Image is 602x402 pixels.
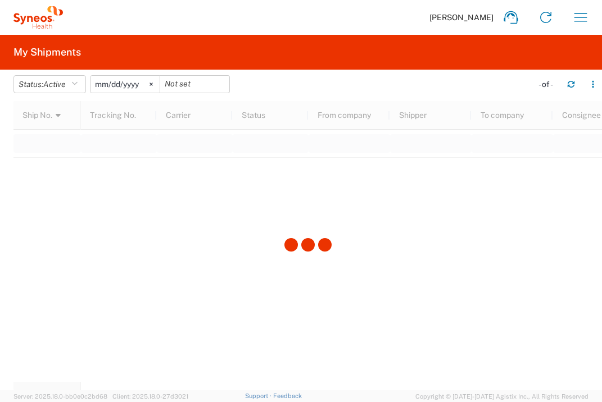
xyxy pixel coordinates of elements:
[429,12,494,22] span: [PERSON_NAME]
[13,393,107,400] span: Server: 2025.18.0-bb0e0c2bd68
[160,76,229,93] input: Not set
[90,76,160,93] input: Not set
[13,75,86,93] button: Status:Active
[112,393,188,400] span: Client: 2025.18.0-27d3021
[538,79,558,89] div: - of -
[13,45,81,59] h2: My Shipments
[415,391,589,401] span: Copyright © [DATE]-[DATE] Agistix Inc., All Rights Reserved
[43,80,66,89] span: Active
[245,392,273,399] a: Support
[273,392,302,399] a: Feedback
